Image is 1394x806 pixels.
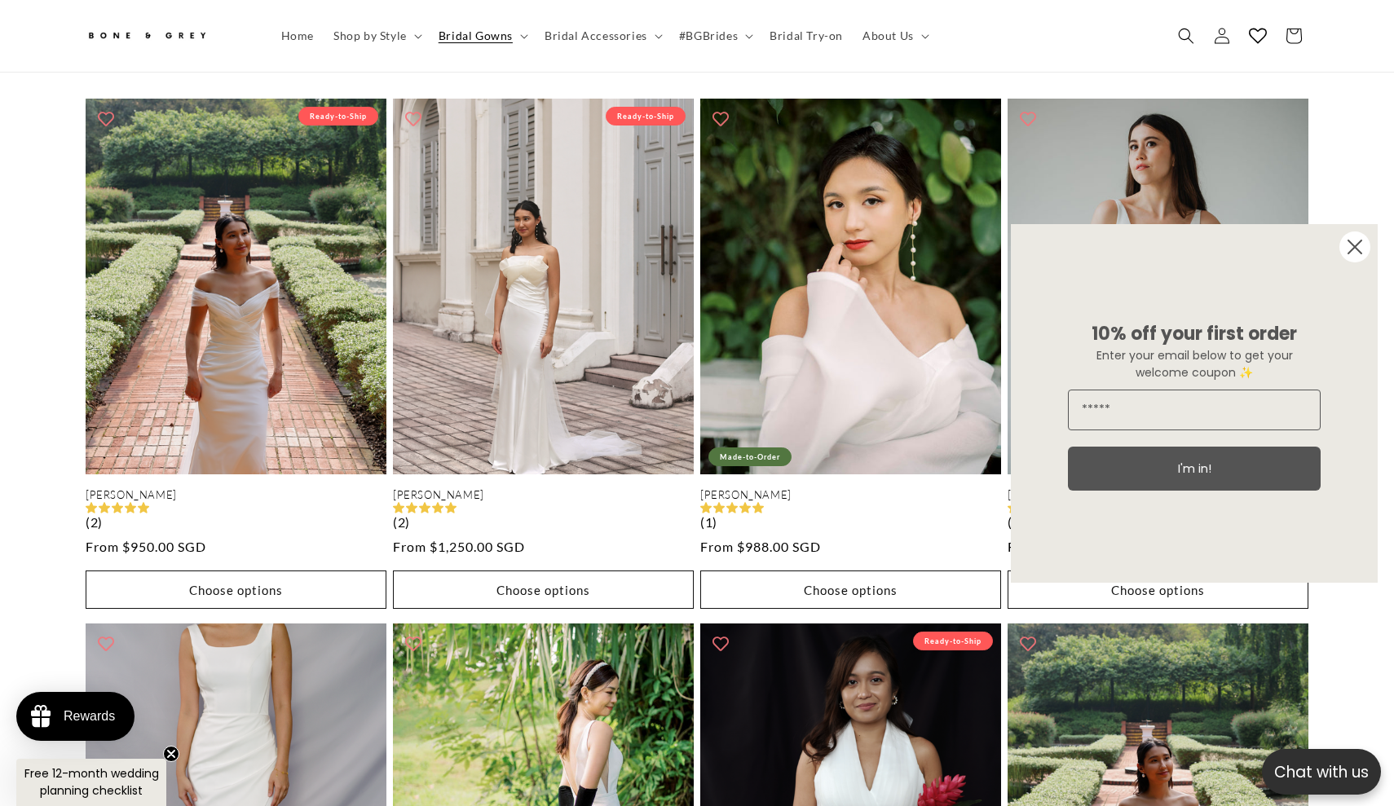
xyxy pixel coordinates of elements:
button: Close teaser [163,746,179,762]
summary: Bridal Accessories [535,19,669,53]
img: Bone and Grey Bridal [86,23,208,50]
a: [PERSON_NAME] [700,488,1001,502]
span: Enter your email below to get your welcome coupon ✨ [1096,347,1293,381]
span: #BGBrides [679,29,738,43]
button: Add to wishlist [704,628,737,660]
button: Choose options [86,570,386,609]
button: Open chatbox [1262,749,1381,795]
summary: Search [1168,18,1204,54]
span: Bridal Try-on [770,29,843,43]
span: Shop by Style [333,29,407,43]
a: [PERSON_NAME] [86,488,386,502]
span: 10% off your first order [1092,321,1297,346]
button: Choose options [700,570,1001,609]
button: Choose options [393,570,694,609]
span: Free 12-month wedding planning checklist [24,765,159,799]
div: Rewards [64,709,115,724]
button: I'm in! [1068,447,1321,491]
a: [PERSON_NAME] [393,488,694,502]
summary: #BGBrides [669,19,760,53]
div: Free 12-month wedding planning checklistClose teaser [16,759,166,806]
button: Add to wishlist [1012,628,1044,660]
button: Close dialog [1339,231,1371,263]
a: Bone and Grey Bridal [80,16,255,55]
button: Add to wishlist [90,103,122,135]
button: Add to wishlist [397,103,430,135]
button: Add to wishlist [90,628,122,660]
div: FLYOUT Form [995,208,1394,599]
span: About Us [862,29,914,43]
span: Bridal Gowns [439,29,513,43]
button: Add to wishlist [1012,103,1044,135]
summary: Bridal Gowns [429,19,535,53]
summary: About Us [853,19,936,53]
span: Home [281,29,314,43]
a: Bridal Try-on [760,19,853,53]
summary: Shop by Style [324,19,429,53]
p: Chat with us [1262,760,1381,784]
a: Home [271,19,324,53]
span: Bridal Accessories [545,29,647,43]
button: Add to wishlist [704,103,737,135]
button: Add to wishlist [397,628,430,660]
input: Email [1068,390,1321,430]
